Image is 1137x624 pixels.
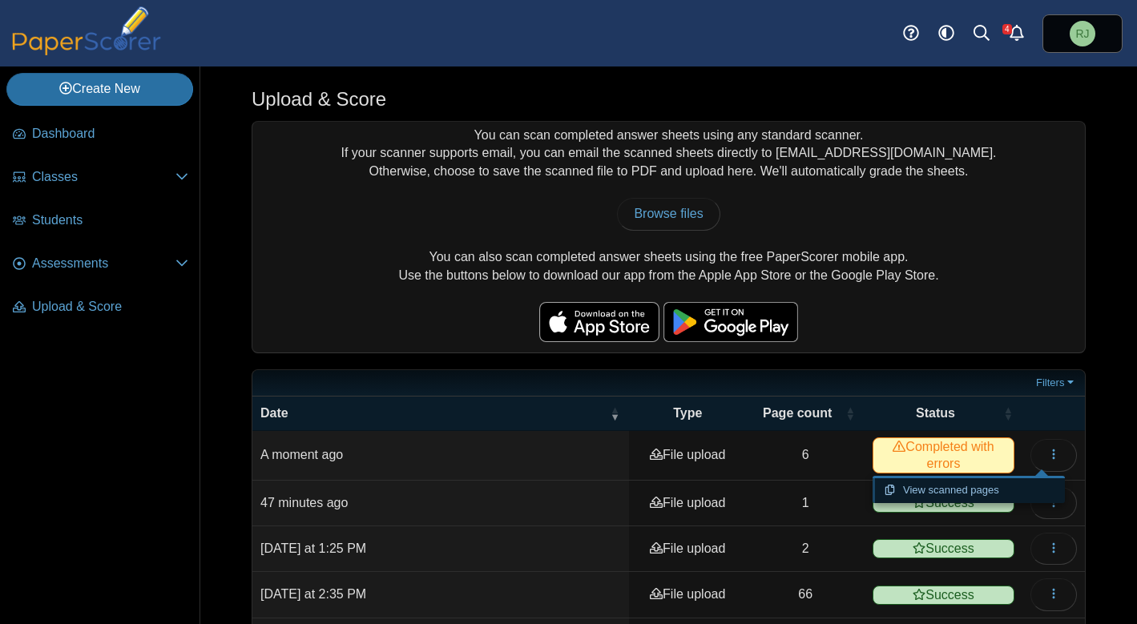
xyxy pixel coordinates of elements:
[629,572,746,618] td: File upload
[746,481,865,526] td: 1
[252,86,386,113] h1: Upload & Score
[873,478,1065,502] a: View scanned pages
[763,406,832,420] span: Page count
[252,122,1085,352] div: You can scan completed answer sheets using any standard scanner. If your scanner supports email, ...
[629,481,746,526] td: File upload
[539,302,659,342] img: apple-store-badge.svg
[32,168,175,186] span: Classes
[32,211,188,229] span: Students
[746,572,865,618] td: 66
[260,587,366,601] time: Sep 11, 2025 at 2:35 PM
[6,44,167,58] a: PaperScorer
[6,73,193,105] a: Create New
[873,493,1014,513] span: Success
[6,6,167,55] img: PaperScorer
[617,198,720,230] a: Browse files
[629,526,746,572] td: File upload
[1075,28,1089,39] span: Richard Jones
[6,159,195,197] a: Classes
[6,115,195,154] a: Dashboard
[610,397,619,430] span: Date : Activate to remove sorting
[32,125,188,143] span: Dashboard
[873,586,1014,605] span: Success
[6,288,195,327] a: Upload & Score
[845,397,855,430] span: Page count : Activate to sort
[6,202,195,240] a: Students
[32,298,188,316] span: Upload & Score
[746,431,865,480] td: 6
[1042,14,1123,53] a: Richard Jones
[746,526,865,572] td: 2
[1003,397,1013,430] span: Status : Activate to sort
[634,207,703,220] span: Browse files
[1070,21,1095,46] span: Richard Jones
[999,16,1034,51] a: Alerts
[1032,375,1081,391] a: Filters
[260,496,348,509] time: Sep 16, 2025 at 12:36 PM
[6,245,195,284] a: Assessments
[260,541,366,555] time: Sep 15, 2025 at 1:25 PM
[873,539,1014,558] span: Success
[673,406,702,420] span: Type
[663,302,798,342] img: google-play-badge.png
[873,437,1014,473] span: Completed with errors
[260,448,343,461] time: Sep 16, 2025 at 1:22 PM
[260,406,288,420] span: Date
[32,255,175,272] span: Assessments
[629,431,746,480] td: File upload
[916,406,955,420] span: Status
